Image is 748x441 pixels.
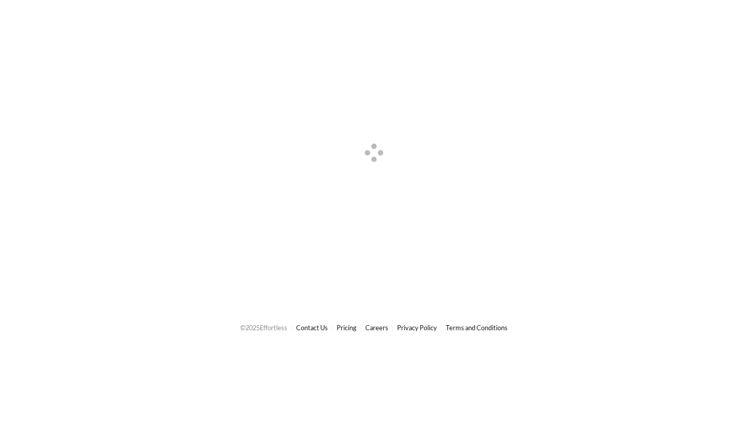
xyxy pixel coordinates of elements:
a: Contact Us [296,324,328,332]
span: © 2025 Effortless [240,324,287,332]
a: Pricing [337,324,357,332]
a: Terms and Conditions [446,324,508,332]
a: Privacy Policy [397,324,437,332]
a: Careers [365,324,388,332]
